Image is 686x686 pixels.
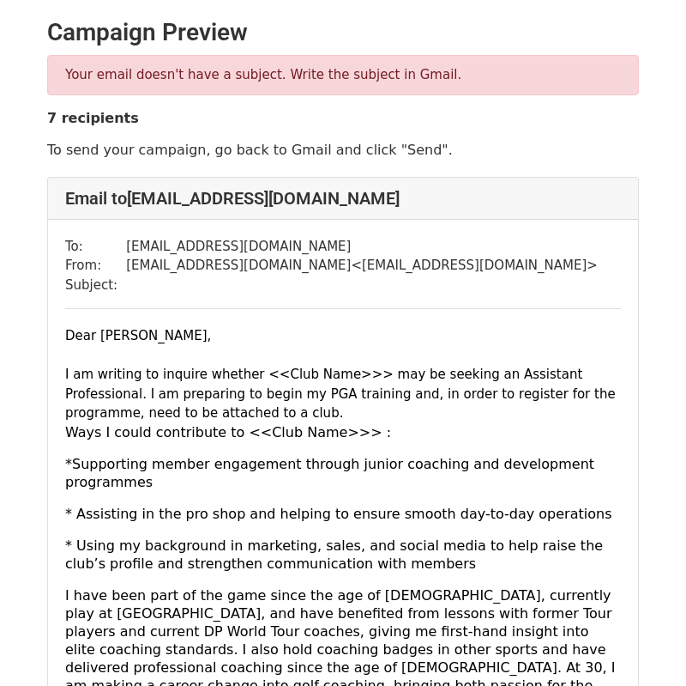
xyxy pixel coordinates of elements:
[65,328,211,343] span: Dear [PERSON_NAME],
[47,18,639,47] h2: Campaign Preview
[65,537,621,573] p: * Using my background in marketing, sales, and social media to help raise the club’s profile and ...
[65,455,621,491] p: *Supporting member engagement through junior coaching and development programmes
[47,110,139,126] strong: 7 recipients
[65,505,621,523] p: * Assisting in the pro shop and helping to ensure smooth day-to-day operations
[65,423,621,441] p: Ways I could contribute to <<Club Name>>> :
[65,188,621,209] h4: Email to [EMAIL_ADDRESS][DOMAIN_NAME]
[65,276,126,295] td: Subject:
[65,256,126,276] td: From:
[47,141,639,159] p: To send your campaign, go back to Gmail and click "Send".
[126,256,598,276] td: [EMAIL_ADDRESS][DOMAIN_NAME] < [EMAIL_ADDRESS][DOMAIN_NAME] >
[65,367,616,421] span: I am writing to inquire whether <<Club Name>>> may be seeking an Assistant Professional. I am pre...
[65,66,621,84] p: Your email doesn't have a subject. Write the subject in Gmail.
[65,237,126,257] td: To:
[126,237,598,257] td: [EMAIL_ADDRESS][DOMAIN_NAME]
